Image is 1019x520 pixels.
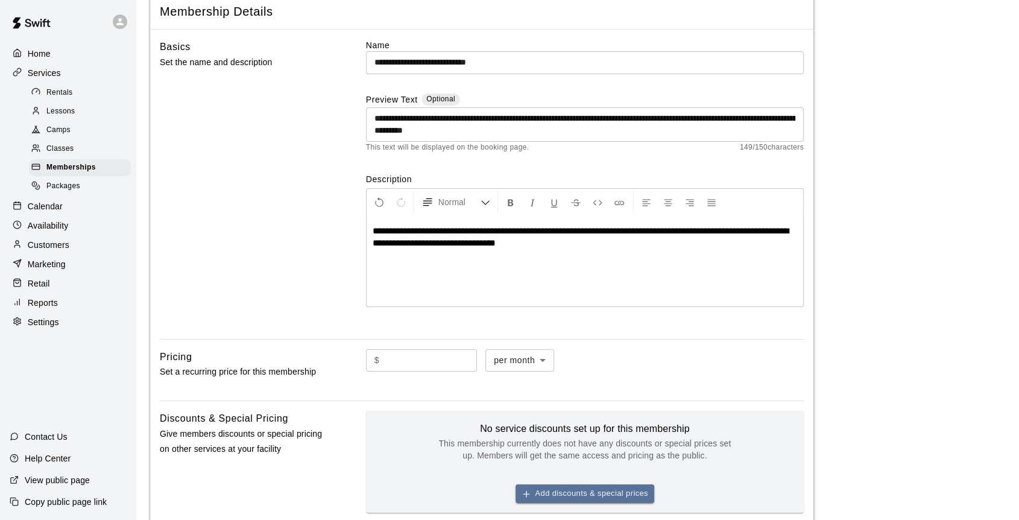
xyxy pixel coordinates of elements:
button: Redo [391,191,411,213]
a: Services [10,64,126,82]
p: Home [28,48,51,60]
p: Give members discounts or special pricing on other services at your facility [160,426,327,457]
p: Copy public page link [25,496,107,508]
span: Memberships [46,162,96,174]
a: Lessons [29,102,136,121]
button: Right Align [680,191,700,213]
span: Lessons [46,106,75,118]
div: Classes [29,141,131,157]
h6: Basics [160,39,191,55]
a: Classes [29,140,136,159]
a: Home [10,45,126,63]
div: Memberships [29,159,131,176]
button: Format Bold [500,191,521,213]
span: Optional [426,95,455,103]
button: Format Strikethrough [566,191,586,213]
div: Lessons [29,103,131,120]
label: Preview Text [366,94,418,107]
p: Calendar [28,200,63,212]
span: 149 / 150 characters [740,142,804,154]
span: Packages [46,180,80,192]
h6: Pricing [160,349,192,365]
a: Settings [10,313,126,331]
a: Memberships [29,159,136,177]
span: Normal [438,196,481,208]
p: $ [374,354,379,367]
a: Packages [29,177,136,196]
span: Camps [46,124,71,136]
a: Customers [10,236,126,254]
p: View public page [25,474,90,486]
span: Rentals [46,87,73,99]
div: per month [485,349,554,372]
button: Insert Code [587,191,608,213]
button: Center Align [658,191,678,213]
p: Set a recurring price for this membership [160,364,327,379]
p: Marketing [28,258,66,270]
span: Classes [46,143,74,155]
p: Help Center [25,452,71,465]
button: Format Italics [522,191,543,213]
p: Set the name and description [160,55,327,70]
a: Calendar [10,197,126,215]
a: Reports [10,294,126,312]
button: Add discounts & special prices [516,484,654,503]
p: Contact Us [25,431,68,443]
span: Membership Details [160,4,804,20]
h6: No service discounts set up for this membership [434,420,736,437]
a: Retail [10,274,126,293]
button: Format Underline [544,191,564,213]
p: Settings [28,316,59,328]
p: This membership currently does not have any discounts or special prices set up. Members will get ... [434,437,736,461]
button: Justify Align [701,191,722,213]
button: Undo [369,191,390,213]
p: Services [28,67,61,79]
p: Reports [28,297,58,309]
a: Camps [29,121,136,140]
button: Left Align [636,191,657,213]
p: Retail [28,277,50,290]
div: Rentals [29,84,131,101]
span: This text will be displayed on the booking page. [366,142,529,154]
p: Availability [28,220,69,232]
div: Packages [29,178,131,195]
div: Camps [29,122,131,139]
a: Availability [10,217,126,235]
h6: Discounts & Special Pricing [160,411,288,426]
a: Rentals [29,83,136,102]
button: Insert Link [609,191,629,213]
label: Name [366,39,804,51]
button: Formatting Options [417,191,495,213]
p: Customers [28,239,69,251]
a: Marketing [10,255,126,273]
label: Description [366,173,804,185]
